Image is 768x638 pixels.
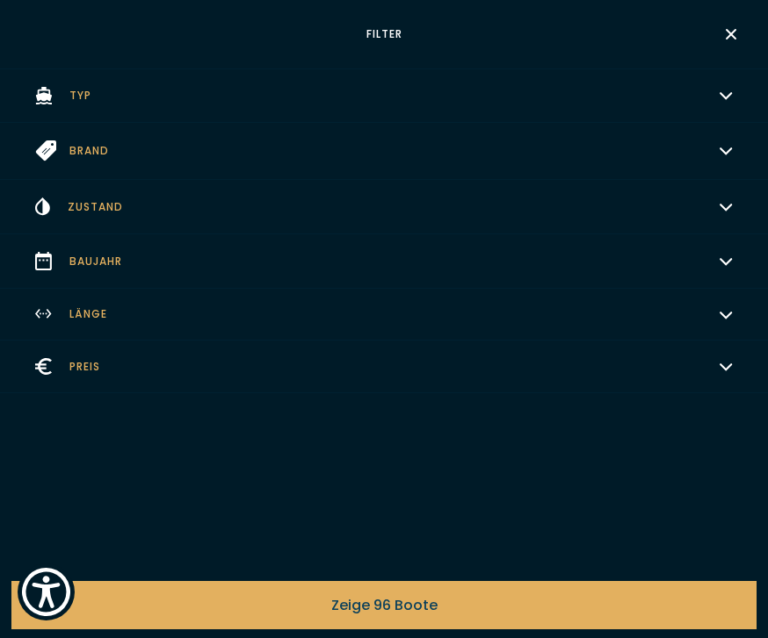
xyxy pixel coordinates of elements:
span: Länge [69,306,107,322]
span: Preis [69,359,100,375]
span: Zeige 96 Boote [331,594,438,616]
span: Baujahr [69,254,122,269]
span: Typ [69,88,91,104]
span: Filter [26,26,742,42]
span: Brand [69,143,109,159]
span: Zustand [68,199,123,215]
button: Show Accessibility Preferences [18,563,75,620]
button: Zeige 96 Boote [11,581,757,629]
